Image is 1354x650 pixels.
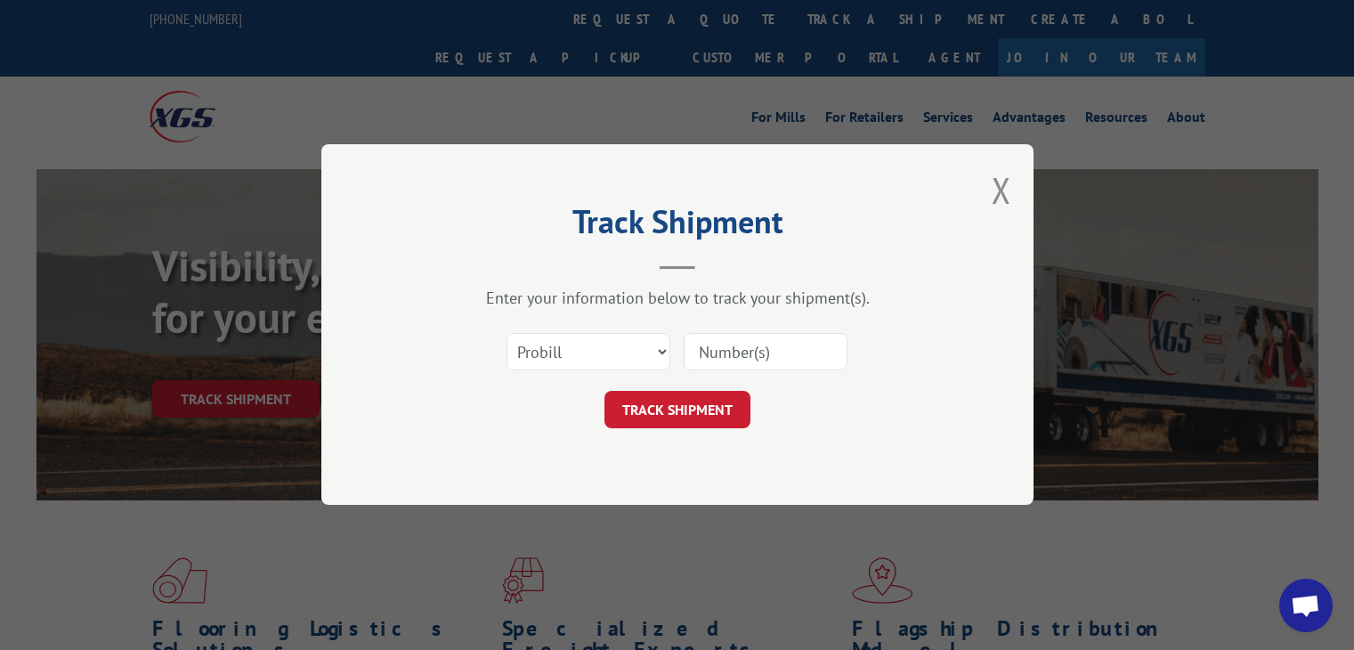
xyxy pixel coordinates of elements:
[992,167,1011,214] button: Close modal
[604,392,750,429] button: TRACK SHIPMENT
[684,334,847,371] input: Number(s)
[1279,579,1333,632] a: Open chat
[410,209,945,243] h2: Track Shipment
[410,288,945,309] div: Enter your information below to track your shipment(s).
